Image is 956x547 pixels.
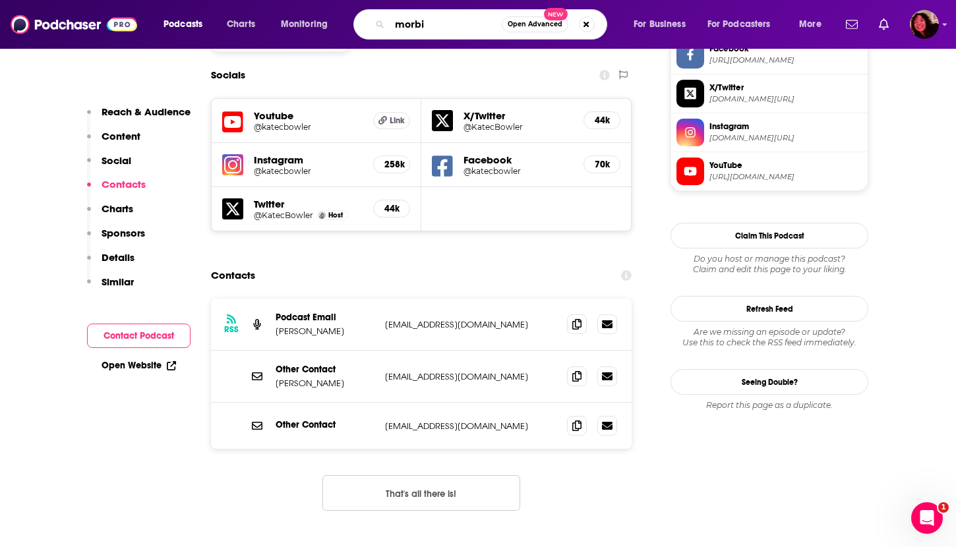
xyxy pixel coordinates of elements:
button: open menu [272,14,345,35]
a: @katecbowler [254,166,363,176]
button: Sponsors [87,227,145,251]
button: open menu [624,14,702,35]
p: Content [102,130,140,142]
span: Instagram [709,121,862,132]
div: Claim and edit this page to your liking. [671,254,868,275]
div: Report this page as a duplicate. [671,400,868,411]
span: instagram.com/katecbowler [709,133,862,143]
div: Are we missing an episode or update? Use this to check the RSS feed immediately. [671,327,868,348]
span: New [544,8,568,20]
span: Link [390,115,405,126]
p: Charts [102,202,133,215]
img: User Profile [910,10,939,39]
button: Show profile menu [910,10,939,39]
p: Reach & Audience [102,105,191,118]
button: Nothing here. [322,475,520,511]
a: Seeing Double? [671,369,868,395]
button: Refresh Feed [671,296,868,322]
img: iconImage [222,154,243,175]
a: Charts [218,14,263,35]
p: Sponsors [102,227,145,239]
button: Details [87,251,134,275]
span: https://www.youtube.com/@katecbowler [709,172,862,182]
p: Contacts [102,178,146,190]
h5: X/Twitter [463,109,573,122]
span: Charts [227,15,255,34]
h5: 44k [384,203,399,214]
button: Charts [87,202,133,227]
p: Details [102,251,134,264]
a: Instagram[DOMAIN_NAME][URL] [676,119,862,146]
h2: Socials [211,63,245,88]
h5: 44k [595,115,609,126]
p: [PERSON_NAME] [276,326,374,337]
p: Similar [102,275,134,288]
span: More [799,15,822,34]
h5: Instagram [254,154,363,166]
span: Open Advanced [508,21,562,28]
div: Search podcasts, credits, & more... [366,9,620,40]
iframe: Intercom live chat [911,502,943,534]
a: Facebook[URL][DOMAIN_NAME] [676,41,862,69]
a: YouTube[URL][DOMAIN_NAME] [676,158,862,185]
p: Other Contact [276,364,374,375]
a: X/Twitter[DOMAIN_NAME][URL] [676,80,862,107]
span: 1 [938,502,949,513]
a: @KatecBowler [463,122,573,132]
button: Contacts [87,178,146,202]
button: open menu [699,14,790,35]
button: Open AdvancedNew [502,16,568,32]
p: [EMAIL_ADDRESS][DOMAIN_NAME] [385,371,556,382]
button: Similar [87,275,134,300]
h5: Youtube [254,109,363,122]
span: Do you host or manage this podcast? [671,254,868,264]
h5: 258k [384,159,399,170]
p: [EMAIL_ADDRESS][DOMAIN_NAME] [385,319,556,330]
p: Other Contact [276,419,374,430]
p: [PERSON_NAME] [276,378,374,389]
span: Logged in as Kathryn-Musilek [910,10,939,39]
a: @katecbowler [463,166,573,176]
button: open menu [154,14,220,35]
span: Podcasts [164,15,202,34]
h2: Contacts [211,263,255,288]
button: open menu [790,14,838,35]
a: @KatecBowler [254,210,313,220]
span: For Podcasters [707,15,771,34]
h5: Twitter [254,198,363,210]
span: Monitoring [281,15,328,34]
button: Claim This Podcast [671,223,868,248]
a: Show notifications dropdown [874,13,894,36]
button: Content [87,130,140,154]
p: [EMAIL_ADDRESS][DOMAIN_NAME] [385,420,556,432]
span: For Business [634,15,686,34]
a: Open Website [102,360,176,371]
input: Search podcasts, credits, & more... [390,14,502,35]
img: Podchaser - Follow, Share and Rate Podcasts [11,12,137,37]
button: Contact Podcast [87,324,191,348]
button: Reach & Audience [87,105,191,130]
h3: RSS [224,324,239,335]
button: Social [87,154,131,179]
a: Link [373,112,410,129]
span: YouTube [709,159,862,171]
a: @katecbowler [254,122,363,132]
img: Kate Bowler [318,212,326,219]
a: Show notifications dropdown [841,13,863,36]
span: X/Twitter [709,82,862,94]
h5: Facebook [463,154,573,166]
span: Host [328,211,343,219]
p: Social [102,154,131,167]
span: https://www.facebook.com/katecbowler [709,55,862,65]
span: twitter.com/KatecBowler [709,94,862,104]
h5: 70k [595,159,609,170]
p: Podcast Email [276,312,374,323]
